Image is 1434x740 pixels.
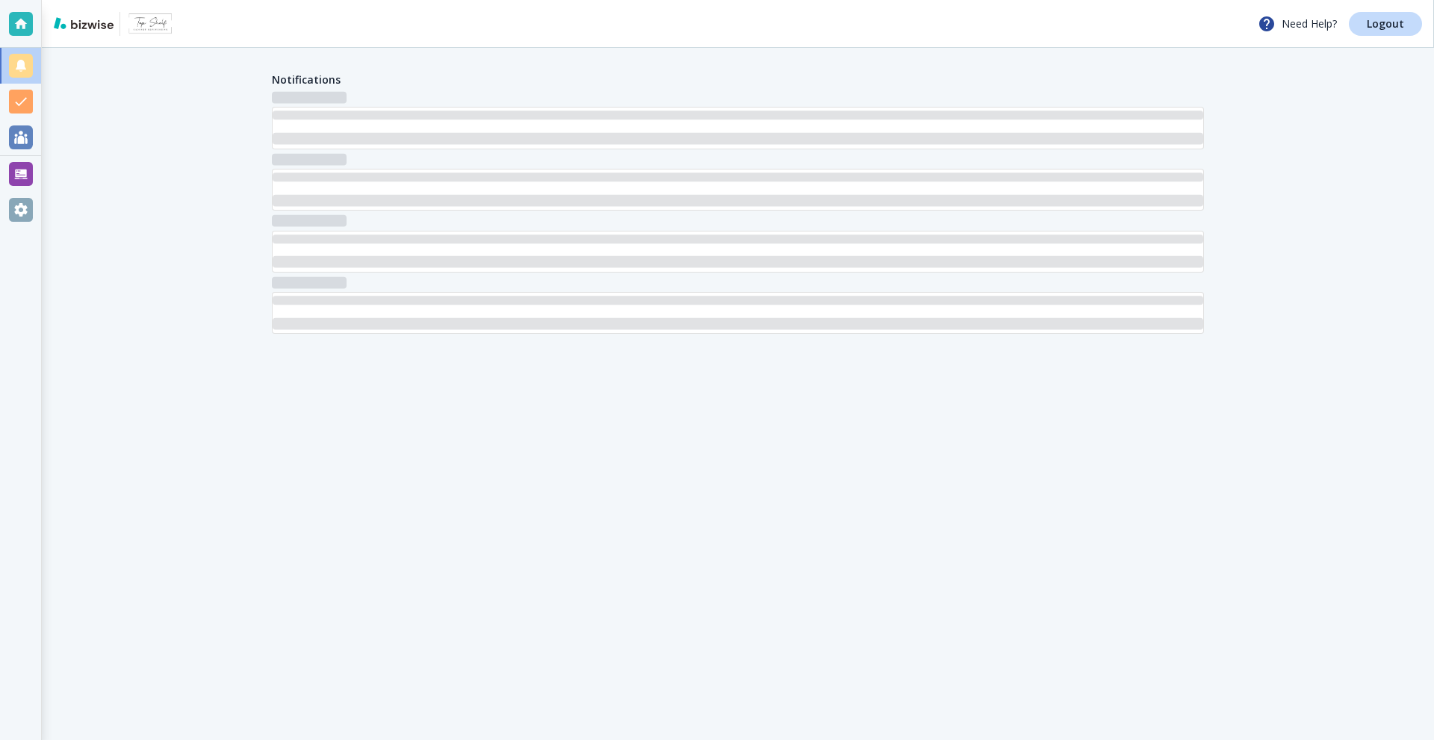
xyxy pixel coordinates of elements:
h4: Notifications [272,72,341,87]
p: Logout [1367,19,1404,29]
img: Top Shelf Cabinet Refinishing [126,12,176,36]
p: Need Help? [1258,15,1337,33]
img: bizwise [54,17,114,29]
a: Logout [1349,12,1422,36]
